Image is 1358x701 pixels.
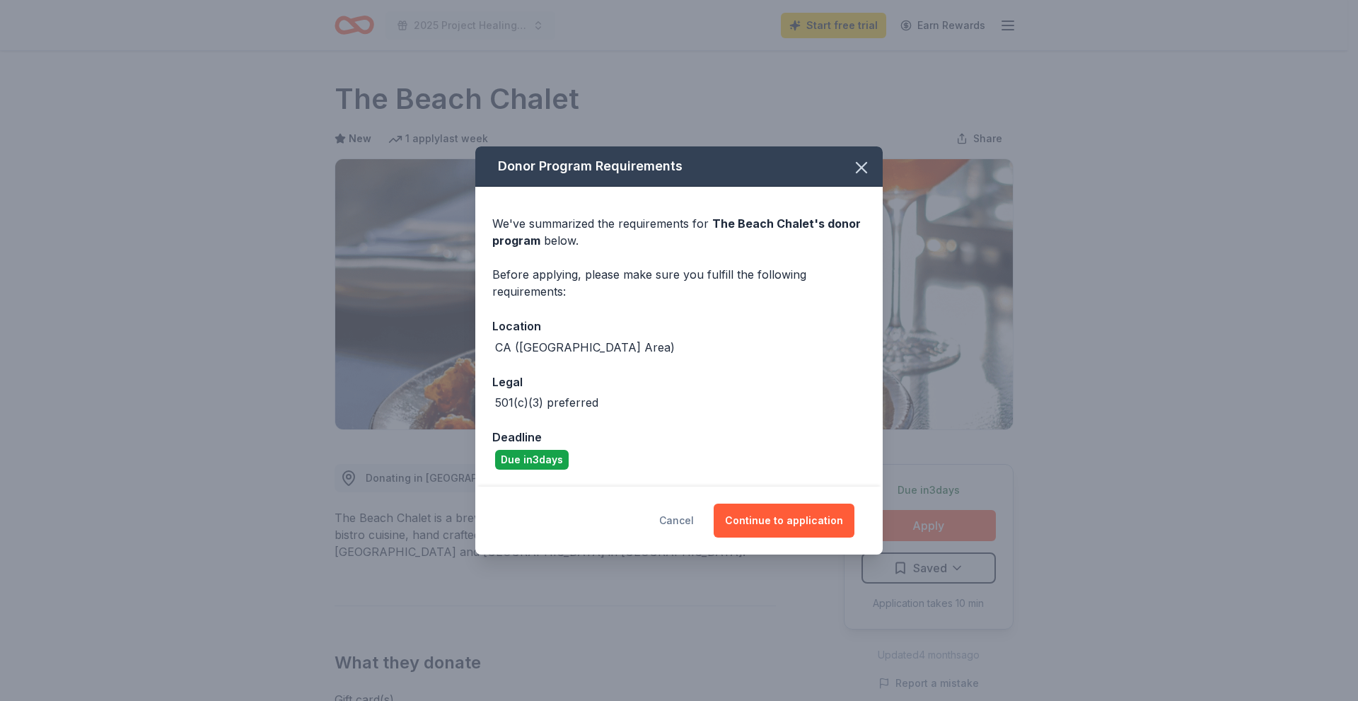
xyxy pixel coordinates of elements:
div: We've summarized the requirements for below. [492,215,866,249]
button: Continue to application [714,504,854,538]
div: Deadline [492,428,866,446]
div: Donor Program Requirements [475,146,883,187]
div: Due in 3 days [495,450,569,470]
div: Before applying, please make sure you fulfill the following requirements: [492,266,866,300]
div: Legal [492,373,866,391]
button: Cancel [659,504,694,538]
div: CA ([GEOGRAPHIC_DATA] Area) [495,339,675,356]
div: Location [492,317,866,335]
div: 501(c)(3) preferred [495,394,598,411]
